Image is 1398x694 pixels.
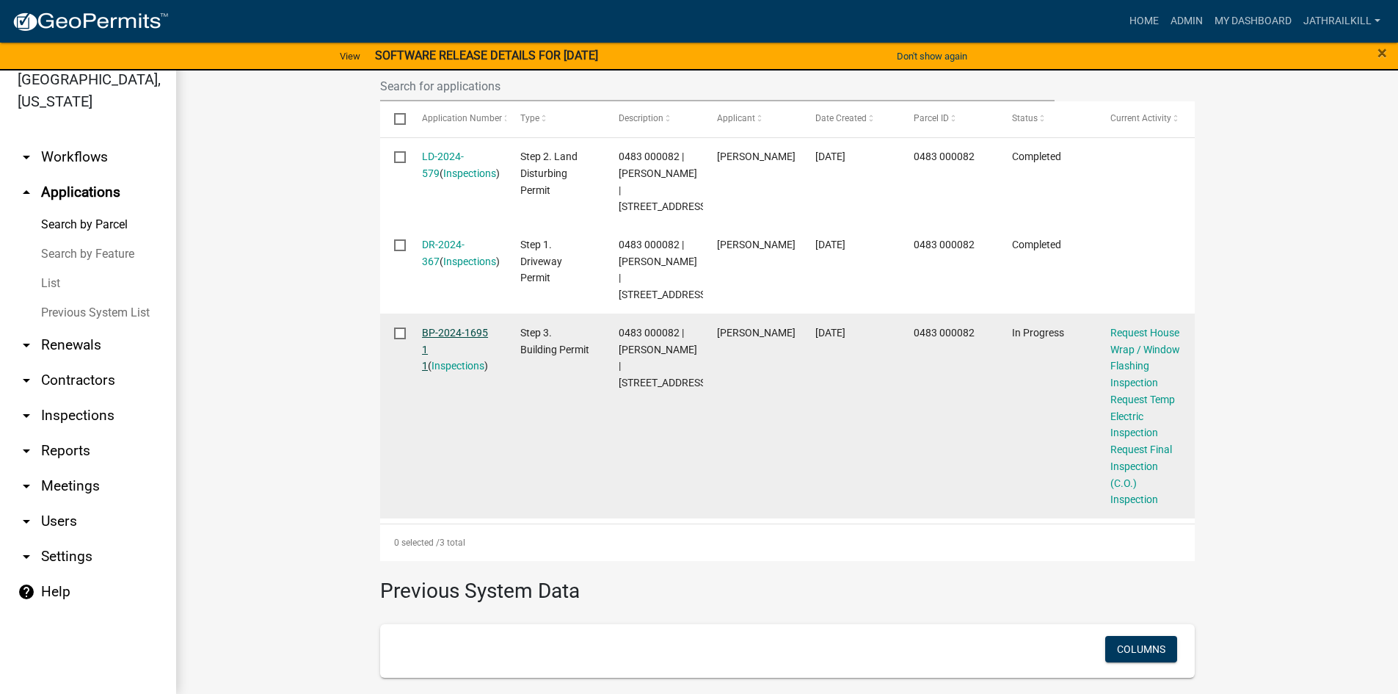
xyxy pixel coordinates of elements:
span: Step 2. Land Disturbing Permit [520,151,578,196]
i: arrow_drop_down [18,442,35,460]
datatable-header-cell: Applicant [703,101,801,137]
span: Parcel ID [914,113,949,123]
a: Jathrailkill [1297,7,1386,35]
span: 0483 000082 | TUKES TYROME | 104 CANTERBURY DR [619,151,709,212]
span: Rory evans [717,151,796,162]
span: 0 selected / [394,538,440,548]
button: Columns [1105,636,1177,662]
a: Request Final Inspection (C.O.) Inspection [1110,444,1172,505]
datatable-header-cell: Status [998,101,1096,137]
i: arrow_drop_down [18,513,35,530]
a: View [334,44,366,68]
i: arrow_drop_down [18,336,35,354]
span: Applicant [717,113,755,123]
datatable-header-cell: Select [380,101,408,137]
span: Step 1. Driveway Permit [520,239,562,284]
i: arrow_drop_down [18,477,35,495]
i: help [18,583,35,601]
datatable-header-cell: Description [605,101,703,137]
span: 0483 000082 [914,327,975,339]
a: DR-2024-367 [422,239,465,267]
a: Admin [1165,7,1209,35]
span: Current Activity [1110,113,1171,123]
span: 0483 000082 [914,151,975,162]
a: LD-2024-579 [422,151,464,179]
i: arrow_drop_down [18,548,35,565]
div: ( ) [422,236,492,270]
span: Completed [1012,151,1061,162]
span: Application Number [422,113,502,123]
input: Search for applications [380,71,1055,101]
datatable-header-cell: Application Number [408,101,506,137]
span: 11/20/2024 [815,239,845,250]
a: Inspections [443,167,496,179]
button: Don't show again [891,44,973,68]
div: 3 total [380,524,1195,561]
datatable-header-cell: Date Created [801,101,900,137]
span: Step 3. Building Permit [520,327,589,355]
a: Home [1124,7,1165,35]
span: 11/20/2024 [815,151,845,162]
span: 0483 000082 | TUKES TYROME | 104 CANTERBURY DR [619,239,709,300]
div: ( ) [422,325,492,375]
datatable-header-cell: Current Activity [1096,101,1195,137]
i: arrow_drop_up [18,184,35,201]
strong: SOFTWARE RELEASE DETAILS FOR [DATE] [375,48,598,62]
span: 0483 000082 [914,239,975,250]
div: ( ) [422,148,492,182]
span: In Progress [1012,327,1064,339]
span: Completed [1012,239,1061,250]
i: arrow_drop_down [18,372,35,389]
a: Inspections [432,360,484,372]
datatable-header-cell: Type [506,101,605,137]
span: Status [1012,113,1038,123]
span: Rory evans [717,239,796,250]
span: Rory evans [717,327,796,339]
span: Date Created [815,113,867,123]
span: × [1377,43,1387,63]
a: Request Temp Electric Inspection [1110,394,1175,439]
a: My Dashboard [1209,7,1297,35]
a: Request House Wrap / Window Flashing Inspection [1110,327,1180,388]
span: 11/15/2024 [815,327,845,339]
i: arrow_drop_down [18,407,35,424]
span: 0483 000082 | TUKES TYROME | 104 CANTERBURY DR [619,327,709,388]
datatable-header-cell: Parcel ID [900,101,998,137]
span: Type [520,113,539,123]
span: Description [619,113,663,123]
button: Close [1377,44,1387,62]
a: BP-2024-1695 1 1 [422,327,488,372]
i: arrow_drop_down [18,148,35,166]
a: Inspections [443,256,496,267]
h3: Previous System Data [380,561,1195,607]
